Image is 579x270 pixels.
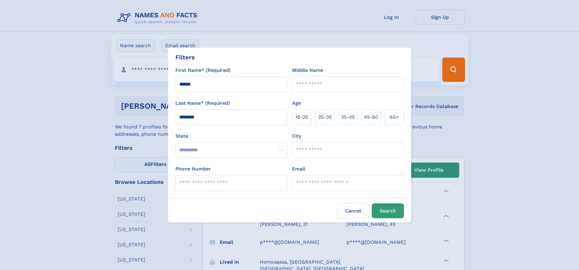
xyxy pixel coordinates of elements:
[292,67,323,74] label: Middle Name
[175,165,211,173] label: Phone Number
[292,165,305,173] label: Email
[175,100,230,107] label: Last Name* (Required)
[292,132,301,140] label: City
[295,114,308,121] span: 18‑25
[364,114,378,121] span: 45‑60
[175,67,231,74] label: First Name* (Required)
[318,114,332,121] span: 25‑35
[390,114,399,121] span: 60+
[175,132,287,140] label: State
[372,203,404,218] button: Search
[292,100,301,107] label: Age
[341,114,355,121] span: 35‑45
[337,203,369,218] label: Cancel
[175,53,195,62] div: Filters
